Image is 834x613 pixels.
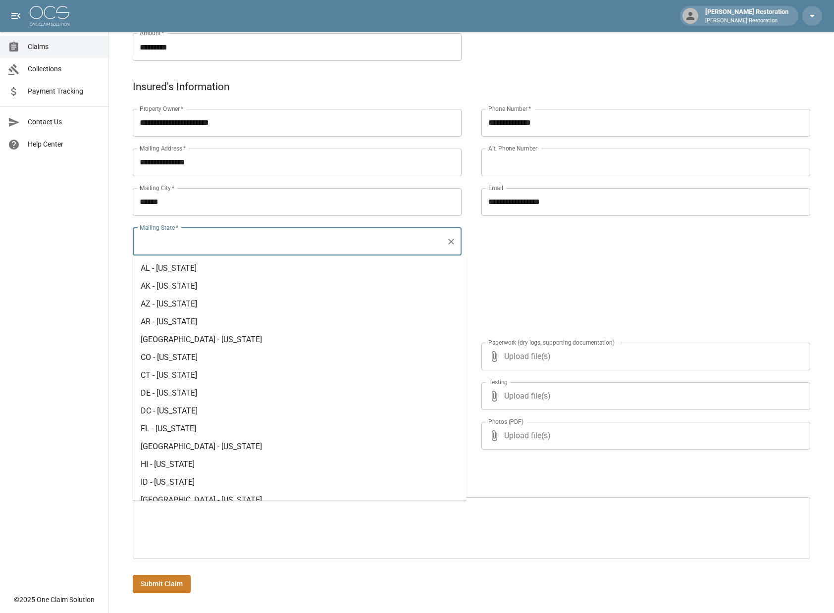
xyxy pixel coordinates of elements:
span: Contact Us [28,117,101,127]
label: Photos (PDF) [488,417,523,426]
span: AR - [US_STATE] [141,317,197,326]
div: [PERSON_NAME] Restoration [701,7,792,25]
label: Email [488,184,503,192]
span: Upload file(s) [504,382,783,410]
span: [GEOGRAPHIC_DATA] - [US_STATE] [141,335,262,344]
span: [GEOGRAPHIC_DATA] - [US_STATE] [141,442,262,451]
span: AK - [US_STATE] [141,281,197,291]
div: © 2025 One Claim Solution [14,595,95,605]
p: [PERSON_NAME] Restoration [705,17,788,25]
span: CT - [US_STATE] [141,370,197,380]
img: ocs-logo-white-transparent.png [30,6,69,26]
span: AZ - [US_STATE] [141,299,197,308]
span: [GEOGRAPHIC_DATA] - [US_STATE] [141,495,262,505]
span: DC - [US_STATE] [141,406,198,415]
button: open drawer [6,6,26,26]
label: Mailing Address [140,144,186,153]
span: Help Center [28,139,101,150]
label: Paperwork (dry logs, supporting documentation) [488,338,615,347]
button: Submit Claim [133,575,191,593]
span: Payment Tracking [28,86,101,97]
span: Upload file(s) [504,422,783,450]
label: Phone Number [488,104,531,113]
label: Property Owner [140,104,184,113]
span: Collections [28,64,101,74]
label: Amount [140,29,164,37]
span: ID - [US_STATE] [141,477,195,487]
label: Mailing State [140,223,178,232]
button: Clear [444,235,458,249]
label: Testing [488,378,508,386]
span: Claims [28,42,101,52]
span: FL - [US_STATE] [141,424,196,433]
label: Mailing City [140,184,175,192]
span: AL - [US_STATE] [141,263,197,273]
label: Alt. Phone Number [488,144,537,153]
span: HI - [US_STATE] [141,460,195,469]
span: CO - [US_STATE] [141,353,198,362]
span: Upload file(s) [504,343,783,370]
span: DE - [US_STATE] [141,388,197,398]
